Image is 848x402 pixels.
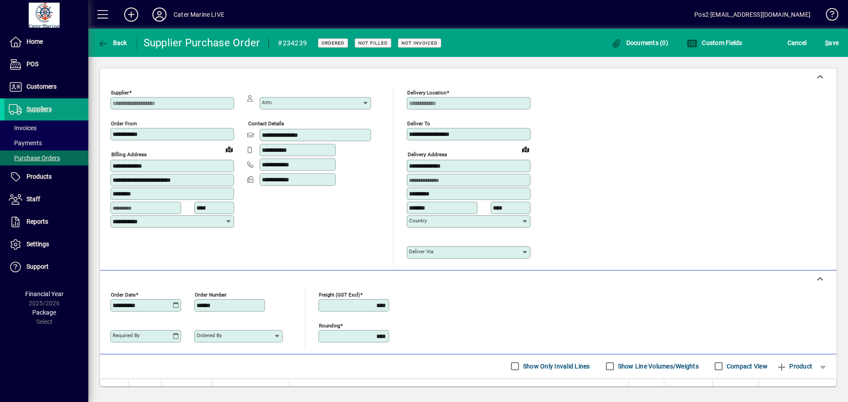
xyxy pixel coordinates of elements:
button: Documents (0) [609,35,670,51]
span: Ordered [322,40,344,46]
span: S [825,39,829,46]
button: Add [117,7,145,23]
div: #234239 [278,36,307,50]
label: Show Line Volumes/Weights [616,362,699,371]
mat-label: Order from [111,120,137,127]
span: Cancel [787,36,807,50]
a: Reports [4,211,88,233]
div: Pos2 [EMAIL_ADDRESS][DOMAIN_NAME] [694,8,810,22]
div: Cater Marine LIVE [174,8,224,22]
span: Financial Year [25,290,64,297]
span: Reports [26,218,48,225]
mat-label: Deliver To [407,120,430,127]
span: Back [98,39,127,46]
span: Discount % [727,385,753,394]
span: Custom Fields [687,39,742,46]
app-page-header-button: Back [88,35,137,51]
mat-label: Ordered by [197,332,222,338]
a: View on map [519,142,533,156]
span: Products [26,173,52,180]
mat-label: Attn [262,99,272,105]
div: Supplier Purchase Order [144,36,260,50]
mat-label: Order date [111,291,136,297]
mat-label: Supplier [111,90,129,96]
span: Not Invoiced [401,40,438,46]
mat-label: Freight (GST excl) [319,291,360,297]
button: Back [95,35,129,51]
a: Settings [4,233,88,255]
span: Support [26,263,49,270]
a: Home [4,31,88,53]
span: Unit Cost $ [681,385,707,394]
span: Payments [9,139,42,147]
span: Supplier Code [217,385,250,394]
mat-label: Country [409,218,427,224]
button: Save [823,35,841,51]
a: Purchase Orders [4,150,88,165]
mat-label: Deliver via [409,248,433,255]
label: Show Only Invalid Lines [521,362,590,371]
span: Suppliers [26,105,52,113]
a: Payments [4,135,88,150]
button: Product [772,358,817,374]
mat-label: Rounding [319,322,340,328]
span: Product [776,359,812,373]
span: Documents (0) [611,39,668,46]
span: Customers [26,83,57,90]
span: Not Filled [358,40,388,46]
a: Customers [4,76,88,98]
a: Support [4,256,88,278]
button: Custom Fields [685,35,745,51]
a: Products [4,166,88,188]
span: Settings [26,240,49,248]
label: Compact View [725,362,768,371]
span: Order Qty [636,385,659,394]
span: Package [32,309,56,316]
a: View on map [222,142,236,156]
span: Purchase Orders [9,154,60,162]
a: POS [4,53,88,75]
mat-label: Required by [113,332,140,338]
a: Knowledge Base [819,2,837,30]
mat-label: Order number [195,291,227,297]
mat-label: Delivery Location [407,90,447,96]
span: Home [26,38,43,45]
span: Invoices [9,124,37,131]
span: Staff [26,195,40,203]
span: POS [26,60,38,68]
button: Cancel [785,35,809,51]
button: Profile [145,7,174,23]
span: ave [825,36,839,50]
span: Description [295,385,322,394]
span: Extend $ [804,385,825,394]
a: Invoices [4,120,88,135]
a: Staff [4,188,88,210]
span: Item [167,385,178,394]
